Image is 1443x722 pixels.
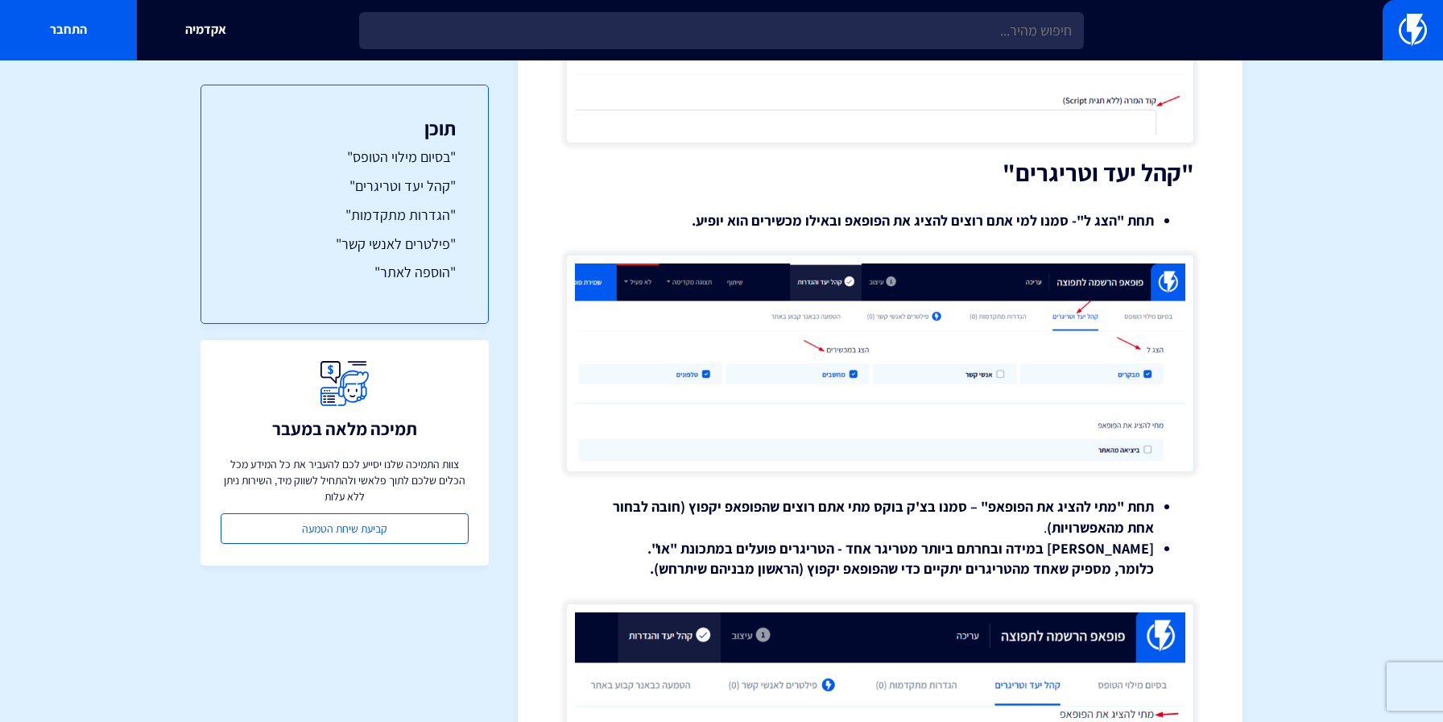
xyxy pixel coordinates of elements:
a: "קהל יעד וטריגרים" [234,176,456,197]
strong: תחת "הצג ל"- סמנו למי אתם רוצים להציג את הפופאפ ובאילו מכשירים הוא יופיע. [692,211,1154,230]
strong: תחת "מתי להציג את הפופאפ" – סמנו בצ'ק בוקס מתי אתם רוצים שהפופאפ יקפוץ (חובה לבחור אחת מהאפשרויות) [613,497,1154,537]
a: "הוספה לאתר" [234,262,456,283]
a: "פילטרים לאנשי קשר" [234,234,456,255]
h3: תוכן [234,118,456,139]
h3: תמיכה מלאה במעבר [272,419,417,438]
h2: "קהל יעד וטריגרים" [566,160,1194,186]
a: "בסיום מילוי הטופס" [234,147,456,168]
input: חיפוש מהיר... [359,12,1084,49]
a: קביעת שיחת הטמעה [221,513,469,544]
p: צוות התמיכה שלנו יסייע לכם להעביר את כל המידע מכל הכלים שלכם לתוך פלאשי ולהתחיל לשווק מיד, השירות... [221,456,469,504]
strong: [PERSON_NAME] במידה ובחרתם ביותר מטריגר אחד - הטריגרים פועלים במתכונת "או". כלומר, מספיק שאחד מהט... [647,539,1154,579]
li: . [606,496,1154,537]
a: "הגדרות מתקדמות" [234,205,456,226]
